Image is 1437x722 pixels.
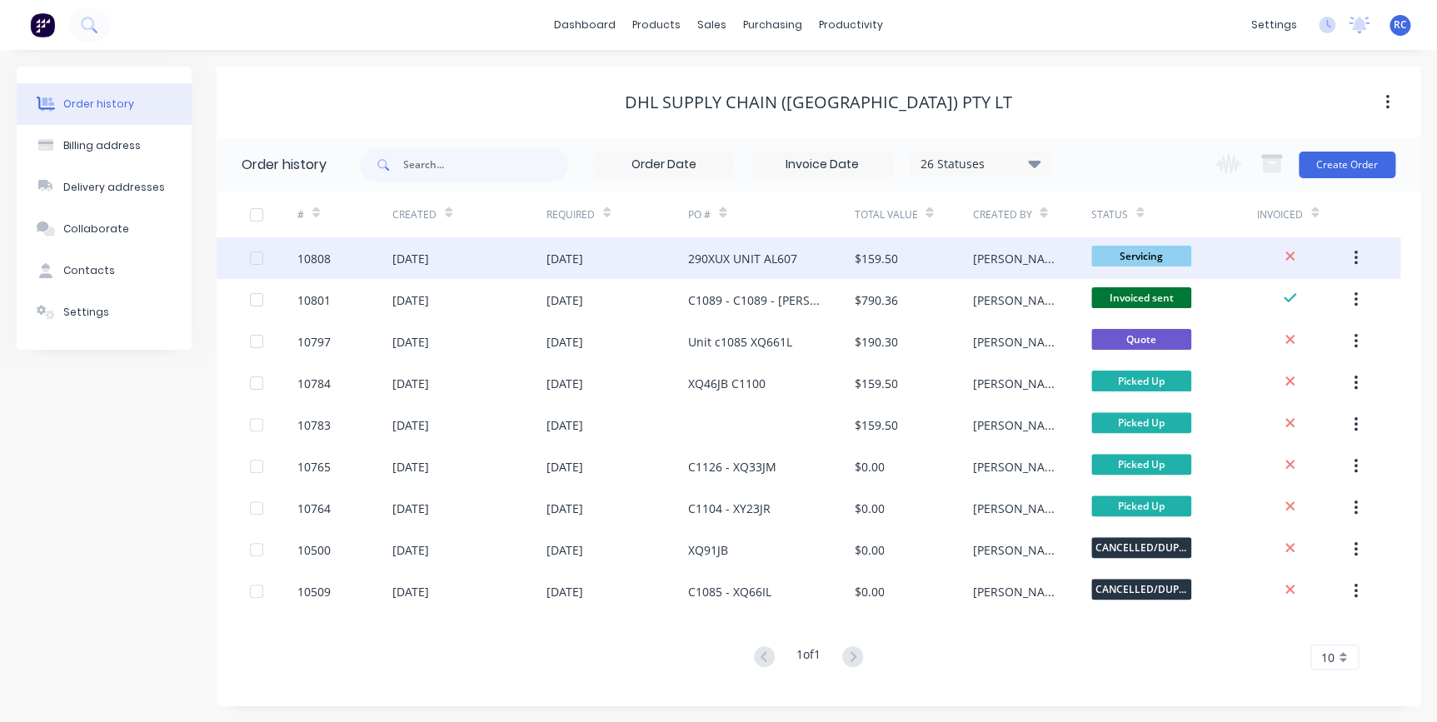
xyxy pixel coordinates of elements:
[297,291,331,309] div: 10801
[546,207,595,222] div: Required
[1299,152,1395,178] button: Create Order
[972,458,1057,476] div: [PERSON_NAME]
[403,148,568,182] input: Search...
[546,250,583,267] div: [DATE]
[688,583,771,600] div: C1085 - XQ66IL
[1091,329,1191,350] span: Quote
[1321,649,1335,666] span: 10
[854,333,897,351] div: $190.30
[392,291,429,309] div: [DATE]
[546,416,583,434] div: [DATE]
[297,583,331,600] div: 10509
[688,207,711,222] div: PO #
[972,541,1057,559] div: [PERSON_NAME]
[854,250,897,267] div: $159.50
[1091,495,1191,516] span: Picked Up
[392,333,429,351] div: [DATE]
[1091,579,1191,600] span: CANCELLED/DUPLI...
[972,207,1031,222] div: Created By
[796,645,821,670] div: 1 of 1
[17,208,192,250] button: Collaborate
[689,12,735,37] div: sales
[688,192,854,237] div: PO #
[1091,192,1257,237] div: Status
[972,416,1057,434] div: [PERSON_NAME]
[972,375,1057,392] div: [PERSON_NAME]
[594,152,734,177] input: Order Date
[297,541,331,559] div: 10500
[392,583,429,600] div: [DATE]
[972,333,1057,351] div: [PERSON_NAME]
[688,375,766,392] div: XQ46JB C1100
[688,333,792,351] div: Unit c1085 XQ661L
[546,541,583,559] div: [DATE]
[297,500,331,517] div: 10764
[546,583,583,600] div: [DATE]
[854,416,897,434] div: $159.50
[854,583,884,600] div: $0.00
[63,180,165,195] div: Delivery addresses
[63,138,141,153] div: Billing address
[688,541,728,559] div: XQ91JB
[1091,454,1191,475] span: Picked Up
[546,291,583,309] div: [DATE]
[854,500,884,517] div: $0.00
[30,12,55,37] img: Factory
[63,222,129,237] div: Collaborate
[735,12,811,37] div: purchasing
[392,250,429,267] div: [DATE]
[624,12,689,37] div: products
[972,500,1057,517] div: [PERSON_NAME]
[17,291,192,333] button: Settings
[546,192,689,237] div: Required
[546,375,583,392] div: [DATE]
[546,458,583,476] div: [DATE]
[854,541,884,559] div: $0.00
[392,416,429,434] div: [DATE]
[972,192,1090,237] div: Created By
[854,192,972,237] div: Total Value
[911,155,1050,173] div: 26 Statuses
[752,152,892,177] input: Invoice Date
[392,207,437,222] div: Created
[1394,17,1407,32] span: RC
[1091,537,1191,558] span: CANCELLED/DUPLI...
[688,250,797,267] div: 290XUX UNIT AL607
[1091,371,1191,391] span: Picked Up
[811,12,891,37] div: productivity
[297,192,392,237] div: #
[625,92,1012,112] div: DHL Supply Chain ([GEOGRAPHIC_DATA]) Pty Lt
[17,83,192,125] button: Order history
[688,500,771,517] div: C1104 - XY23JR
[972,250,1057,267] div: [PERSON_NAME]
[854,291,897,309] div: $790.36
[392,458,429,476] div: [DATE]
[688,291,821,309] div: C1089 - C1089 - [PERSON_NAME]: XQ91JB- ODO: 315515
[17,250,192,291] button: Contacts
[63,305,109,320] div: Settings
[854,375,897,392] div: $159.50
[1257,207,1303,222] div: Invoiced
[1091,246,1191,266] span: Servicing
[546,500,583,517] div: [DATE]
[392,541,429,559] div: [DATE]
[297,416,331,434] div: 10783
[297,458,331,476] div: 10765
[63,263,115,278] div: Contacts
[392,500,429,517] div: [DATE]
[17,125,192,167] button: Billing address
[1257,192,1352,237] div: Invoiced
[297,250,331,267] div: 10808
[17,167,192,208] button: Delivery addresses
[392,375,429,392] div: [DATE]
[854,207,917,222] div: Total Value
[854,458,884,476] div: $0.00
[546,333,583,351] div: [DATE]
[1091,207,1128,222] div: Status
[546,12,624,37] a: dashboard
[297,333,331,351] div: 10797
[1091,412,1191,433] span: Picked Up
[972,583,1057,600] div: [PERSON_NAME]
[392,192,546,237] div: Created
[688,458,776,476] div: C1126 - XQ33JM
